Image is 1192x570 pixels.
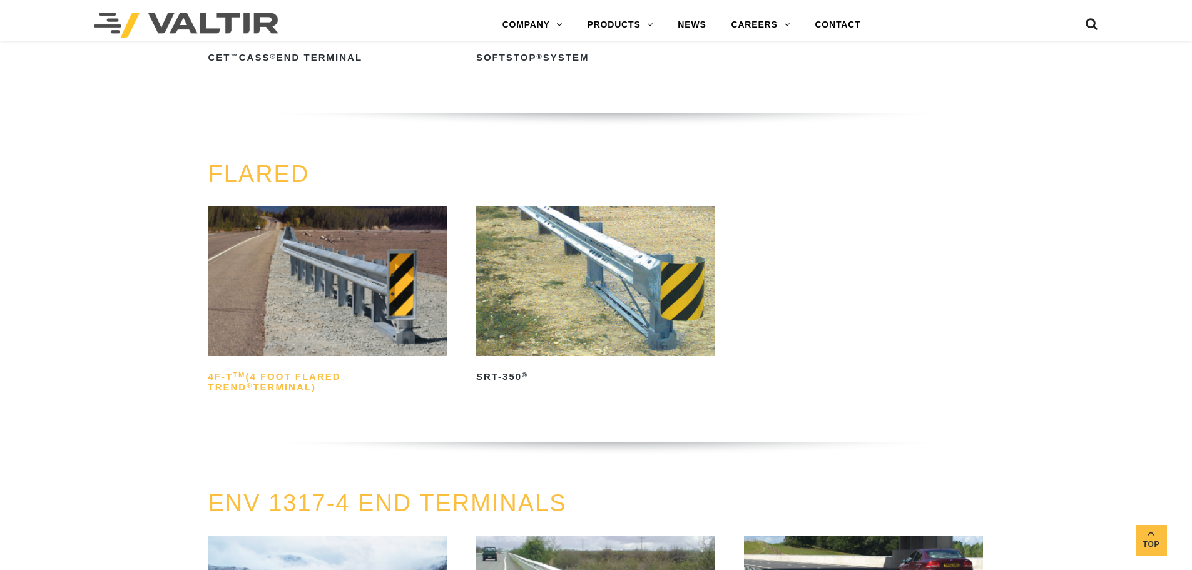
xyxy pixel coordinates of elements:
[233,371,245,379] sup: TM
[522,371,528,379] sup: ®
[208,206,446,397] a: 4F-TTM(4 Foot Flared TREND®Terminal)
[490,13,575,38] a: COMPANY
[230,53,238,60] sup: ™
[665,13,718,38] a: NEWS
[94,13,278,38] img: Valtir
[270,53,276,60] sup: ®
[476,206,715,387] a: SRT-350®
[575,13,666,38] a: PRODUCTS
[208,490,566,516] a: ENV 1317-4 END TERMINALS
[802,13,873,38] a: CONTACT
[1136,525,1167,556] a: Top
[208,367,446,397] h2: 4F-T (4 Foot Flared TREND Terminal)
[247,382,253,389] sup: ®
[719,13,803,38] a: CAREERS
[208,48,446,68] h2: CET CASS End Terminal
[208,161,309,187] a: FLARED
[476,48,715,68] h2: SoftStop System
[1136,537,1167,552] span: Top
[476,367,715,387] h2: SRT-350
[536,53,543,60] sup: ®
